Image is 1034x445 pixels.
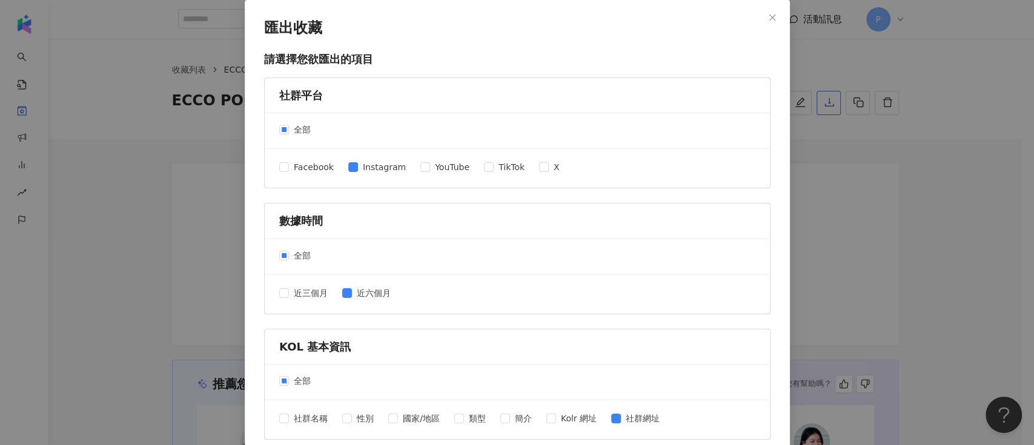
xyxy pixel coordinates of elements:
span: 全部 [289,249,316,262]
div: 數據時間 [279,213,755,228]
span: TikTok [493,160,529,174]
p: 匯出收藏 [264,19,771,36]
span: 社群網址 [620,412,664,425]
span: 性別 [352,412,379,425]
span: 簡介 [509,412,536,425]
span: Facebook [289,160,339,174]
span: 全部 [289,123,316,136]
p: 請選擇您欲匯出的項目 [264,51,771,67]
span: 近六個月 [352,286,396,300]
span: 全部 [289,374,316,387]
span: X [548,160,564,174]
span: 近三個月 [289,286,333,300]
span: Instagram [357,160,410,174]
span: 社群名稱 [289,412,333,425]
span: close [768,13,777,22]
span: 類型 [463,412,490,425]
span: 國家/地區 [398,412,445,425]
span: Kolr 網址 [555,412,601,425]
span: YouTube [430,160,474,174]
button: Close [760,5,784,30]
div: 社群平台 [279,88,755,103]
div: KOL 基本資訊 [279,339,755,354]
